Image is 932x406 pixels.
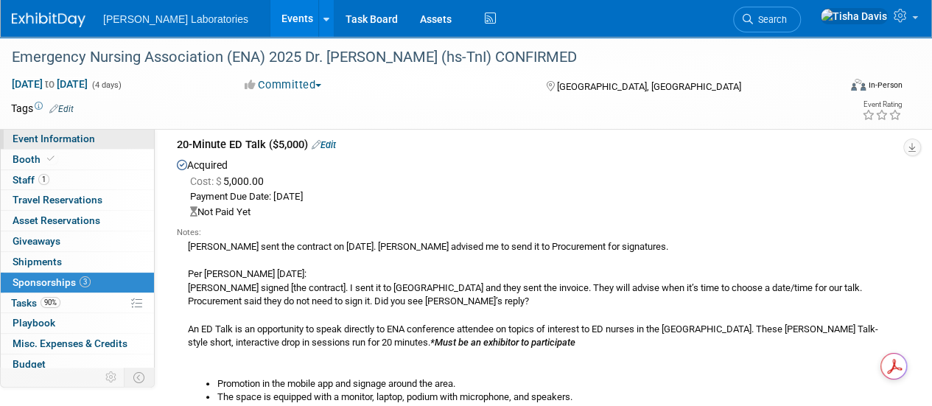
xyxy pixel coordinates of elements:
td: Personalize Event Tab Strip [99,368,125,387]
span: 3 [80,276,91,287]
span: Budget [13,358,46,370]
a: Event Information [1,129,154,149]
img: ExhibitDay [12,13,85,27]
li: The space is equipped with a monitor, laptop, podium with microphone, and speakers. [217,391,891,405]
a: Staff1 [1,170,154,190]
span: Travel Reservations [13,194,102,206]
div: In-Person [868,80,903,91]
span: 1 [38,174,49,185]
span: Shipments [13,256,62,267]
span: 90% [41,297,60,308]
span: Misc. Expenses & Credits [13,337,127,349]
button: Committed [239,77,327,93]
div: 20-Minute ED Talk ($5,000) [177,137,891,155]
span: Asset Reservations [13,214,100,226]
span: [GEOGRAPHIC_DATA], [GEOGRAPHIC_DATA] [556,81,740,92]
a: Budget [1,354,154,374]
span: Giveaways [13,235,60,247]
a: Asset Reservations [1,211,154,231]
span: Playbook [13,317,55,329]
span: Search [753,14,787,25]
span: Staff [13,174,49,186]
a: Tasks90% [1,293,154,313]
div: Notes: [177,227,891,239]
span: Sponsorships [13,276,91,288]
div: Event Rating [862,101,902,108]
span: to [43,78,57,90]
div: Payment Due Date: [DATE] [190,190,891,204]
a: Travel Reservations [1,190,154,210]
div: Event Format [772,77,903,99]
span: [PERSON_NAME] Laboratories [103,13,248,25]
span: Event Information [13,133,95,144]
div: Emergency Nursing Association (ENA) 2025 Dr. [PERSON_NAME] (hs-TnI) CONFIRMED [7,44,827,71]
span: 5,000.00 [190,175,270,187]
li: Promotion in the mobile app and signage around the area. [217,377,891,391]
span: Cost: $ [190,175,223,187]
img: Tisha Davis [820,8,888,24]
span: (4 days) [91,80,122,90]
a: Search [733,7,801,32]
div: Not Paid Yet [190,206,891,220]
a: Misc. Expenses & Credits [1,334,154,354]
span: Tasks [11,297,60,309]
td: Toggle Event Tabs [125,368,155,387]
td: Tags [11,101,74,116]
span: Booth [13,153,57,165]
a: Shipments [1,252,154,272]
a: Sponsorships3 [1,273,154,293]
img: Format-Inperson.png [851,79,866,91]
a: Playbook [1,313,154,333]
i: Booth reservation complete [47,155,55,163]
a: Edit [49,104,74,114]
a: Giveaways [1,231,154,251]
a: Booth [1,150,154,169]
span: [DATE] [DATE] [11,77,88,91]
i: *Must be an exhibitor to participate [430,337,575,348]
a: Edit [312,139,336,150]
